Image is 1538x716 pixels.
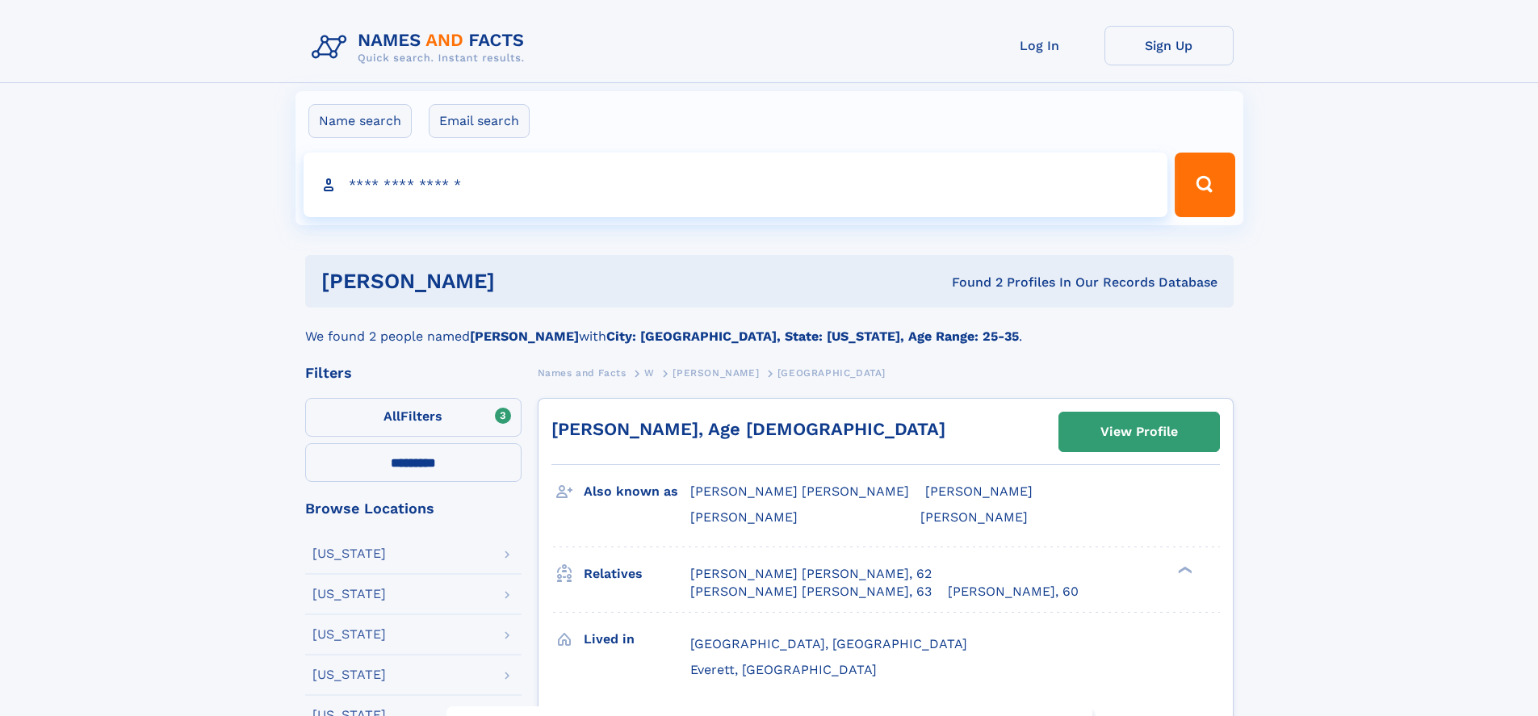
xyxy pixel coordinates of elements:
[1100,413,1178,450] div: View Profile
[584,560,690,588] h3: Relatives
[1059,412,1219,451] a: View Profile
[305,398,522,437] label: Filters
[308,104,412,138] label: Name search
[673,367,759,379] span: [PERSON_NAME]
[690,636,967,651] span: [GEOGRAPHIC_DATA], [GEOGRAPHIC_DATA]
[723,274,1217,291] div: Found 2 Profiles In Our Records Database
[777,367,886,379] span: [GEOGRAPHIC_DATA]
[321,271,723,291] h1: [PERSON_NAME]
[690,484,909,499] span: [PERSON_NAME] [PERSON_NAME]
[673,362,759,383] a: [PERSON_NAME]
[584,626,690,653] h3: Lived in
[312,547,386,560] div: [US_STATE]
[304,153,1168,217] input: search input
[690,565,932,583] a: [PERSON_NAME] [PERSON_NAME], 62
[690,662,877,677] span: Everett, [GEOGRAPHIC_DATA]
[925,484,1033,499] span: [PERSON_NAME]
[948,583,1079,601] a: [PERSON_NAME], 60
[305,501,522,516] div: Browse Locations
[644,362,655,383] a: W
[1175,153,1234,217] button: Search Button
[305,308,1234,346] div: We found 2 people named with .
[383,408,400,424] span: All
[470,329,579,344] b: [PERSON_NAME]
[305,26,538,69] img: Logo Names and Facts
[312,668,386,681] div: [US_STATE]
[690,509,798,525] span: [PERSON_NAME]
[1174,564,1193,575] div: ❯
[690,583,932,601] a: [PERSON_NAME] [PERSON_NAME], 63
[538,362,627,383] a: Names and Facts
[305,366,522,380] div: Filters
[1104,26,1234,65] a: Sign Up
[584,478,690,505] h3: Also known as
[551,419,945,439] a: [PERSON_NAME], Age [DEMOGRAPHIC_DATA]
[920,509,1028,525] span: [PERSON_NAME]
[975,26,1104,65] a: Log In
[606,329,1019,344] b: City: [GEOGRAPHIC_DATA], State: [US_STATE], Age Range: 25-35
[429,104,530,138] label: Email search
[312,588,386,601] div: [US_STATE]
[312,628,386,641] div: [US_STATE]
[644,367,655,379] span: W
